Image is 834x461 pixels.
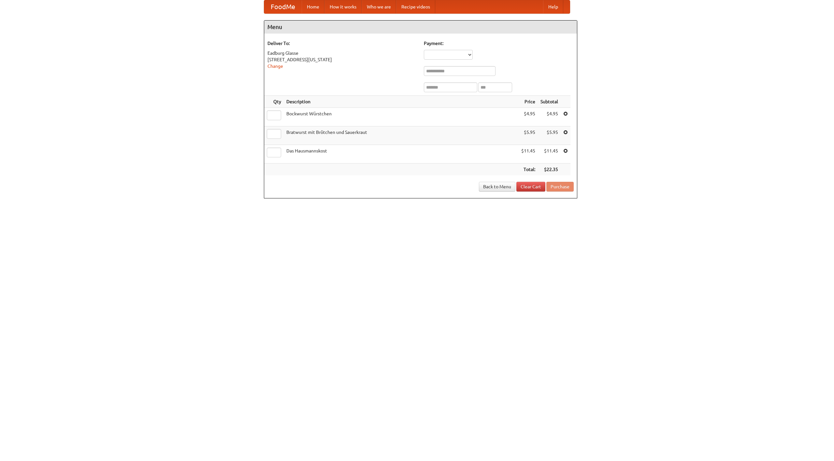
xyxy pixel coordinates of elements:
[267,64,283,69] a: Change
[538,145,561,164] td: $11.45
[519,108,538,126] td: $4.95
[284,145,519,164] td: Das Hausmannskost
[264,96,284,108] th: Qty
[538,108,561,126] td: $4.95
[424,40,574,47] h5: Payment:
[324,0,362,13] a: How it works
[519,164,538,176] th: Total:
[479,182,515,192] a: Back to Menu
[396,0,435,13] a: Recipe videos
[284,96,519,108] th: Description
[538,126,561,145] td: $5.95
[267,40,417,47] h5: Deliver To:
[284,126,519,145] td: Bratwurst mit Brötchen und Sauerkraut
[519,96,538,108] th: Price
[543,0,563,13] a: Help
[516,182,545,192] a: Clear Cart
[267,50,417,56] div: Eadburg Glasse
[519,145,538,164] td: $11.45
[284,108,519,126] td: Bockwurst Würstchen
[519,126,538,145] td: $5.95
[362,0,396,13] a: Who we are
[264,21,577,34] h4: Menu
[267,56,417,63] div: [STREET_ADDRESS][US_STATE]
[302,0,324,13] a: Home
[546,182,574,192] button: Purchase
[264,0,302,13] a: FoodMe
[538,164,561,176] th: $22.35
[538,96,561,108] th: Subtotal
